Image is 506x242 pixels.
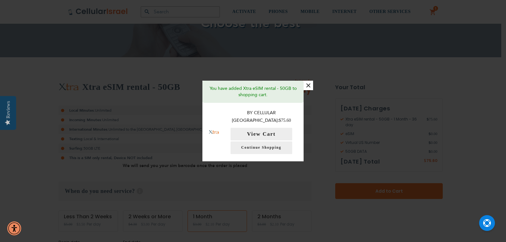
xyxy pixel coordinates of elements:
[5,101,11,118] div: Reviews
[304,81,313,90] button: ×
[207,85,299,98] p: You have added Xtra eSIM rental - 50GB to shopping cart.
[7,221,21,235] div: Accessibility Menu
[231,128,292,140] button: View Cart
[225,109,298,125] p: By Cellular [GEOGRAPHIC_DATA]:
[279,118,291,123] span: $75.60
[231,141,292,154] a: Continue Shopping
